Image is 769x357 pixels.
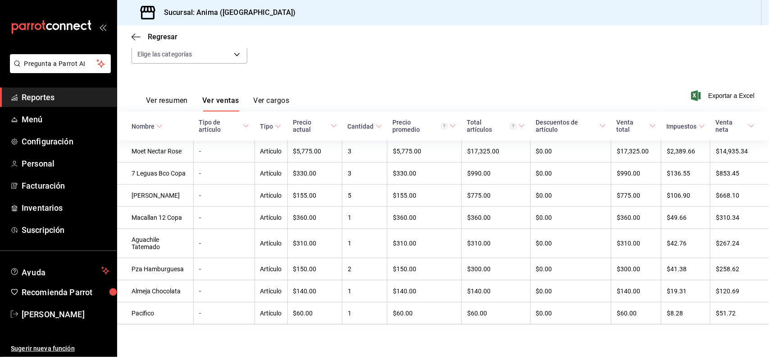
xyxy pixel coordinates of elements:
td: Artículo [255,302,287,325]
td: $106.90 [661,185,710,207]
td: Artículo [255,140,287,162]
td: $668.10 [710,185,769,207]
span: Cantidad [348,123,382,130]
td: 1 [342,280,387,302]
span: Ayuda [22,265,98,276]
td: $8.28 [661,302,710,325]
span: Total artículos [467,119,525,133]
td: $267.24 [710,229,769,258]
div: Impuestos [667,123,697,130]
td: $5,775.00 [287,140,342,162]
td: $41.38 [661,258,710,280]
td: $60.00 [287,302,342,325]
td: - [193,140,255,162]
span: Venta total [617,119,656,133]
td: $150.00 [287,258,342,280]
td: - [193,229,255,258]
td: Pacifico [117,302,193,325]
td: $0.00 [530,140,611,162]
td: 7 Leguas Bco Copa [117,162,193,185]
td: $150.00 [387,258,462,280]
td: $0.00 [530,162,611,185]
span: Personal [22,158,109,170]
span: [PERSON_NAME] [22,308,109,320]
div: Cantidad [348,123,374,130]
td: 3 [342,140,387,162]
div: navigation tabs [146,96,289,111]
td: Artículo [255,207,287,229]
span: Elige las categorías [137,50,192,59]
td: - [193,258,255,280]
td: $140.00 [387,280,462,302]
button: Exportar a Excel [693,90,755,101]
td: Pza Hamburguesa [117,258,193,280]
td: $300.00 [461,258,530,280]
div: Nombre [132,123,155,130]
span: Descuentos de artículo [536,119,606,133]
td: $42.76 [661,229,710,258]
span: Recomienda Parrot [22,286,109,298]
td: $775.00 [611,185,661,207]
td: Macallan 12 Copa [117,207,193,229]
button: Ver resumen [146,96,188,111]
td: Artículo [255,280,287,302]
span: Configuración [22,135,109,148]
span: Impuestos [667,123,705,130]
span: Precio promedio [393,119,456,133]
span: Tipo de artículo [199,119,249,133]
a: Pregunta a Parrot AI [6,65,111,75]
td: $14,935.34 [710,140,769,162]
td: $120.69 [710,280,769,302]
div: Descuentos de artículo [536,119,598,133]
td: 3 [342,162,387,185]
div: Tipo [260,123,273,130]
td: $17,325.00 [611,140,661,162]
td: Almeja Chocolata [117,280,193,302]
td: - [193,302,255,325]
span: Inventarios [22,202,109,214]
td: $360.00 [387,207,462,229]
div: Tipo de artículo [199,119,241,133]
td: $360.00 [287,207,342,229]
span: Sugerir nueva función [11,344,109,353]
td: $330.00 [287,162,342,185]
td: $5,775.00 [387,140,462,162]
td: $990.00 [611,162,661,185]
span: Suscripción [22,224,109,236]
td: Artículo [255,258,287,280]
td: $0.00 [530,258,611,280]
td: - [193,162,255,185]
td: $310.00 [287,229,342,258]
span: Menú [22,113,109,125]
td: $775.00 [461,185,530,207]
span: Precio actual [293,119,337,133]
td: $0.00 [530,229,611,258]
h3: Sucursal: Anima ([GEOGRAPHIC_DATA]) [157,7,296,18]
td: $360.00 [461,207,530,229]
td: $19.31 [661,280,710,302]
td: - [193,207,255,229]
td: $17,325.00 [461,140,530,162]
td: $60.00 [611,302,661,325]
td: $310.34 [710,207,769,229]
button: open_drawer_menu [99,23,106,31]
td: $990.00 [461,162,530,185]
td: 1 [342,207,387,229]
div: Precio promedio [393,119,448,133]
td: $60.00 [387,302,462,325]
td: $258.62 [710,258,769,280]
td: Aguachile Tatemado [117,229,193,258]
td: $310.00 [461,229,530,258]
td: Artículo [255,162,287,185]
span: Pregunta a Parrot AI [24,59,97,69]
td: $140.00 [461,280,530,302]
svg: El total artículos considera cambios de precios en los artículos así como costos adicionales por ... [510,123,517,130]
button: Pregunta a Parrot AI [10,54,111,73]
td: $310.00 [611,229,661,258]
td: $853.45 [710,162,769,185]
td: 1 [342,302,387,325]
td: 5 [342,185,387,207]
div: Venta neta [716,119,746,133]
td: $140.00 [287,280,342,302]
